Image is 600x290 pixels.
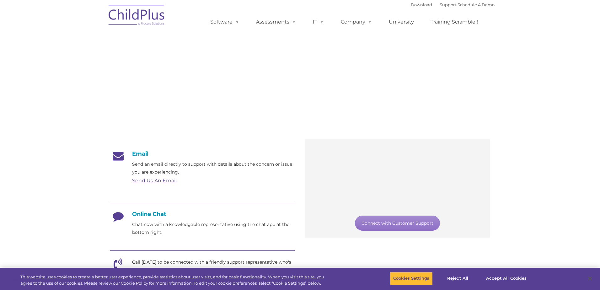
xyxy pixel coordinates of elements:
[105,0,168,32] img: ChildPlus by Procare Solutions
[411,2,432,7] a: Download
[411,2,495,7] font: |
[355,216,440,231] a: Connect with Customer Support
[438,272,477,285] button: Reject All
[390,272,433,285] button: Cookies Settings
[132,178,177,184] a: Send Us An Email
[132,160,295,176] p: Send an email directly to support with details about the concern or issue you are experiencing.
[20,274,330,286] div: This website uses cookies to create a better user experience, provide statistics about user visit...
[110,150,295,157] h4: Email
[458,2,495,7] a: Schedule A Demo
[335,16,378,28] a: Company
[110,211,295,217] h4: Online Chat
[250,16,303,28] a: Assessments
[132,258,295,274] p: Call [DATE] to be connected with a friendly support representative who's eager to help.
[204,16,246,28] a: Software
[307,16,330,28] a: IT
[383,16,420,28] a: University
[483,272,530,285] button: Accept All Cookies
[424,16,484,28] a: Training Scramble!!
[583,271,597,285] button: Close
[440,2,456,7] a: Support
[132,221,295,236] p: Chat now with a knowledgable representative using the chat app at the bottom right.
